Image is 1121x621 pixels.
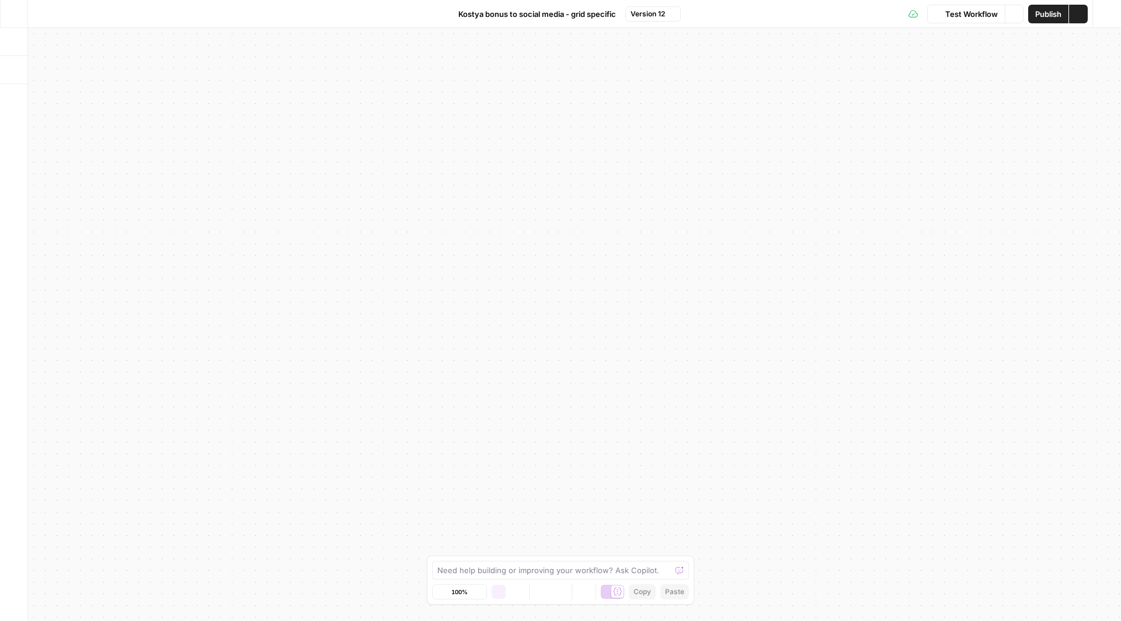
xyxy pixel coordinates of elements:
span: Kostya bonus to social media - grid specific [458,8,616,20]
span: Publish [1035,8,1061,20]
button: Kostya bonus to social media - grid specific [441,5,623,23]
span: Version 12 [631,9,665,19]
button: Paste [660,584,689,599]
button: Test Workflow [927,5,1005,23]
button: Copy [629,584,656,599]
button: Publish [1028,5,1068,23]
span: 100% [451,587,468,596]
span: Test Workflow [945,8,998,20]
span: Copy [633,587,651,597]
button: Version 12 [625,6,681,22]
span: Paste [665,587,684,597]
